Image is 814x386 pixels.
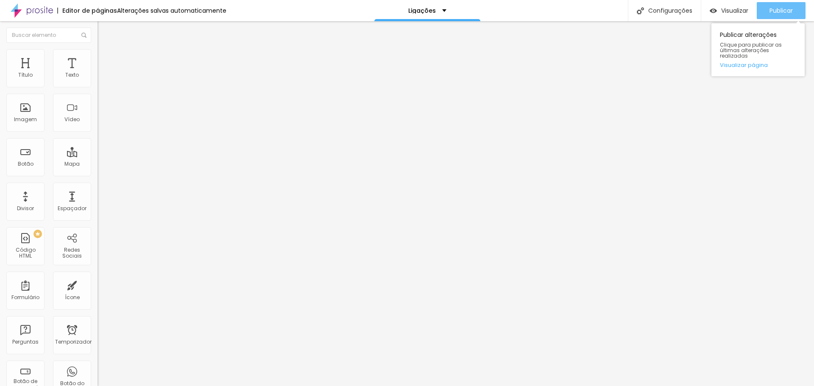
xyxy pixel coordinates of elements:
[18,160,33,167] font: Botão
[65,294,80,301] font: Ícone
[62,6,117,15] font: Editor de páginas
[408,6,436,15] font: Ligações
[64,116,80,123] font: Vídeo
[62,246,82,259] font: Redes Sociais
[17,205,34,212] font: Divisor
[637,7,644,14] img: Ícone
[14,116,37,123] font: Imagem
[720,31,777,39] font: Publicar alterações
[16,246,36,259] font: Código HTML
[720,41,782,59] font: Clique para publicar as últimas alterações realizadas
[98,21,814,386] iframe: Editor
[65,71,79,78] font: Texto
[721,6,748,15] font: Visualizar
[11,294,39,301] font: Formulário
[55,338,92,345] font: Temporizador
[12,338,39,345] font: Perguntas
[720,62,796,68] a: Visualizar página
[64,160,80,167] font: Mapa
[648,6,692,15] font: Configurações
[18,71,33,78] font: Título
[81,33,86,38] img: Ícone
[720,61,768,69] font: Visualizar página
[117,6,226,15] font: Alterações salvas automaticamente
[769,6,793,15] font: Publicar
[701,2,757,19] button: Visualizar
[710,7,717,14] img: view-1.svg
[6,28,91,43] input: Buscar elemento
[757,2,806,19] button: Publicar
[58,205,86,212] font: Espaçador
